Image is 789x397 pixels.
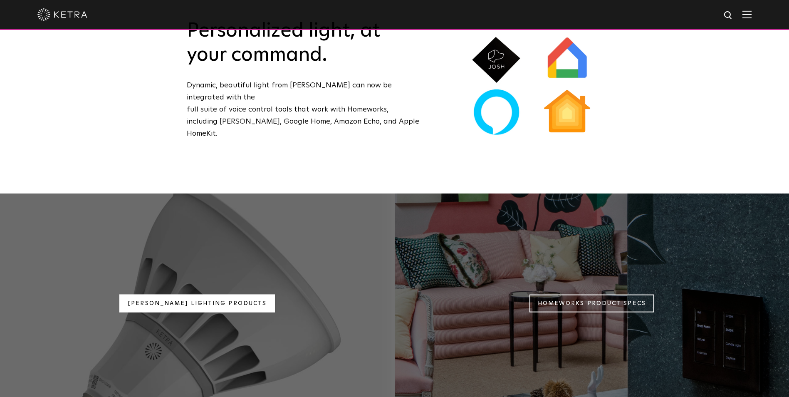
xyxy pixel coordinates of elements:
p: Dynamic, beautiful light from [PERSON_NAME] can now be integrated with the full suite of voice co... [187,79,420,139]
img: AppleHome@2x [541,87,593,139]
img: search icon [723,10,734,21]
img: ketra-logo-2019-white [37,8,87,21]
img: Hamburger%20Nav.svg [742,10,752,18]
img: JoshAI@2x [470,34,522,86]
a: Homeworks Product Specs [529,294,654,312]
h2: Personalized light, at your command. [187,19,420,67]
a: [PERSON_NAME] Lighting Products [119,294,275,312]
img: AmazonAlexa@2x [470,87,522,139]
img: GoogleHomeApp@2x [540,32,594,87]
